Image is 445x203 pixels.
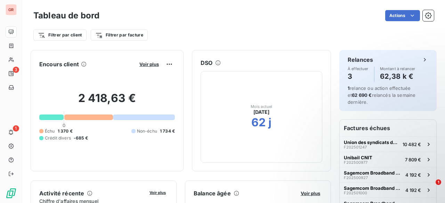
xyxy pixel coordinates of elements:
[380,67,415,71] span: Montant à relancer
[6,188,17,199] img: Logo LeanPay
[436,179,441,185] span: 1
[39,60,79,68] h6: Encours client
[39,189,84,197] h6: Activité récente
[137,128,157,134] span: Non-échu
[380,71,415,82] h4: 62,38 k €
[251,116,266,129] h2: 62
[299,190,322,196] button: Voir plus
[340,120,436,136] h6: Factures échues
[348,67,369,71] span: À effectuer
[6,4,17,15] div: GR
[348,85,415,105] span: relance ou action effectuée et relancés la semaine dernière.
[348,85,350,91] span: 1
[194,189,231,197] h6: Balance âgée
[58,128,73,134] span: 1 370 €
[33,29,87,41] button: Filtrer par client
[139,61,159,67] span: Voir plus
[13,125,19,132] span: 1
[344,191,367,195] span: F202501000
[13,67,19,73] span: 3
[253,109,270,116] span: [DATE]
[348,56,373,64] h6: Relances
[201,59,212,67] h6: DSO
[385,10,420,21] button: Actions
[348,71,369,82] h4: 3
[301,191,320,196] span: Voir plus
[39,91,175,112] h2: 2 418,63 €
[352,92,372,98] span: 62 690 €
[268,116,272,129] h2: j
[63,122,65,128] span: 0
[91,29,148,41] button: Filtrer par facture
[45,135,71,141] span: Crédit divers
[344,185,403,191] span: Sagemcom Broadband SAS
[421,179,438,196] iframe: Intercom live chat
[340,182,436,197] button: Sagemcom Broadband SASF2025010004 192 €
[45,128,55,134] span: Échu
[33,9,99,22] h3: Tableau de bord
[160,128,175,134] span: 1 734 €
[149,190,166,195] span: Voir plus
[405,187,421,193] span: 4 192 €
[251,104,273,109] span: Mois actuel
[137,61,161,67] button: Voir plus
[147,189,168,195] button: Voir plus
[306,136,445,184] iframe: Intercom notifications message
[74,135,88,141] span: -685 €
